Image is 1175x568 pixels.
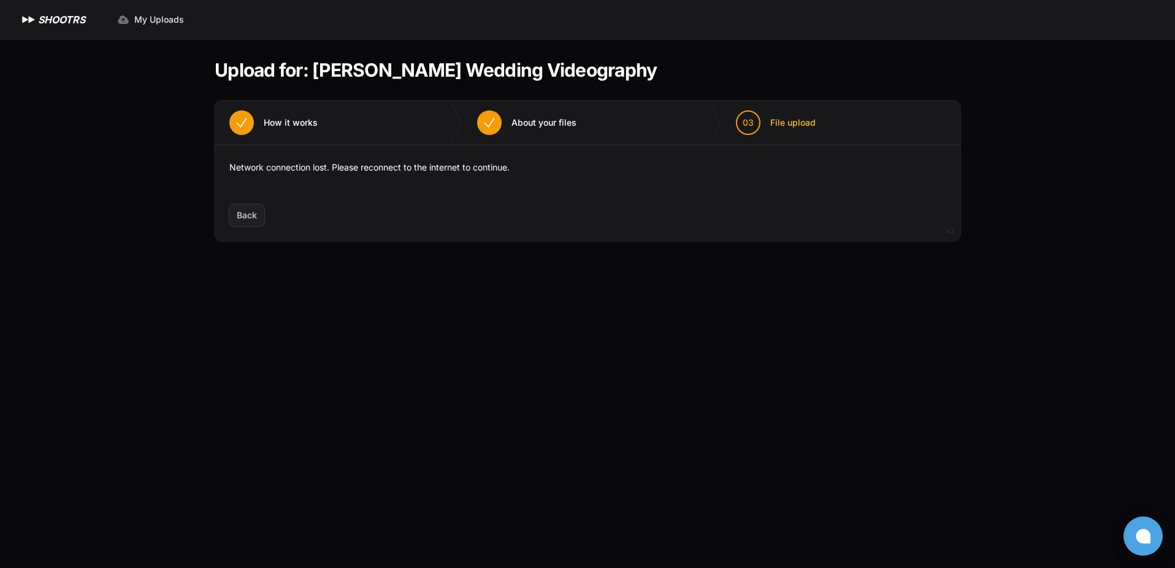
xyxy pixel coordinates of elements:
h1: Upload for: [PERSON_NAME] Wedding Videography [215,59,657,81]
span: How it works [264,117,318,129]
span: File upload [770,117,816,129]
span: About your files [511,117,576,129]
h1: SHOOTRS [38,12,85,27]
button: Open chat window [1123,516,1163,556]
p: Network connection lost. Please reconnect to the internet to continue. [229,160,946,175]
span: My Uploads [134,13,184,26]
img: SHOOTRS [20,12,38,27]
button: About your files [462,101,591,145]
button: 03 File upload [721,101,830,145]
a: My Uploads [110,9,191,31]
span: 03 [743,117,754,129]
button: How it works [215,101,332,145]
div: v2 [946,223,954,238]
a: SHOOTRS SHOOTRS [20,12,85,27]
